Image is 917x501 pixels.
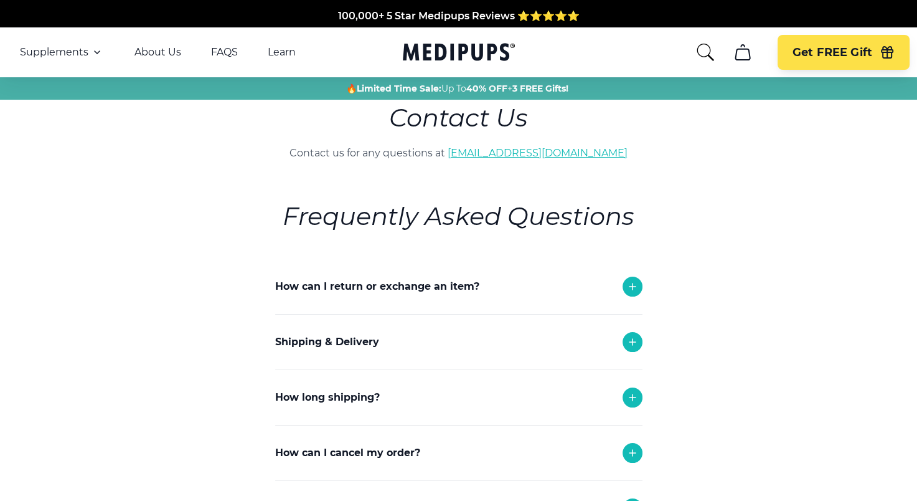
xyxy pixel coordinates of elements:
a: FAQS [211,46,238,59]
span: Get FREE Gift [792,45,872,60]
button: search [695,42,715,62]
a: Learn [268,46,296,59]
h1: Contact Us [205,100,712,136]
span: 100,000+ 5 Star Medipups Reviews ⭐️⭐️⭐️⭐️⭐️ [338,9,580,21]
p: Shipping & Delivery [275,335,379,350]
span: Made In The [GEOGRAPHIC_DATA] from domestic & globally sourced ingredients [252,24,665,36]
p: How can I return or exchange an item? [275,279,479,294]
a: [EMAIL_ADDRESS][DOMAIN_NAME] [448,147,628,159]
h6: Frequently Asked Questions [275,198,642,234]
a: About Us [134,46,181,59]
p: Contact us for any questions at [205,146,712,161]
a: Medipups [403,41,515,66]
span: Supplements [20,46,88,59]
p: How long shipping? [275,390,380,405]
button: Get FREE Gift [778,35,910,70]
button: Supplements [20,45,105,60]
span: 🔥 Up To + [346,82,568,95]
button: cart [728,37,758,67]
div: Each order takes 1-2 business days to be delivered. [275,425,642,475]
p: How can I cancel my order? [275,446,420,460]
